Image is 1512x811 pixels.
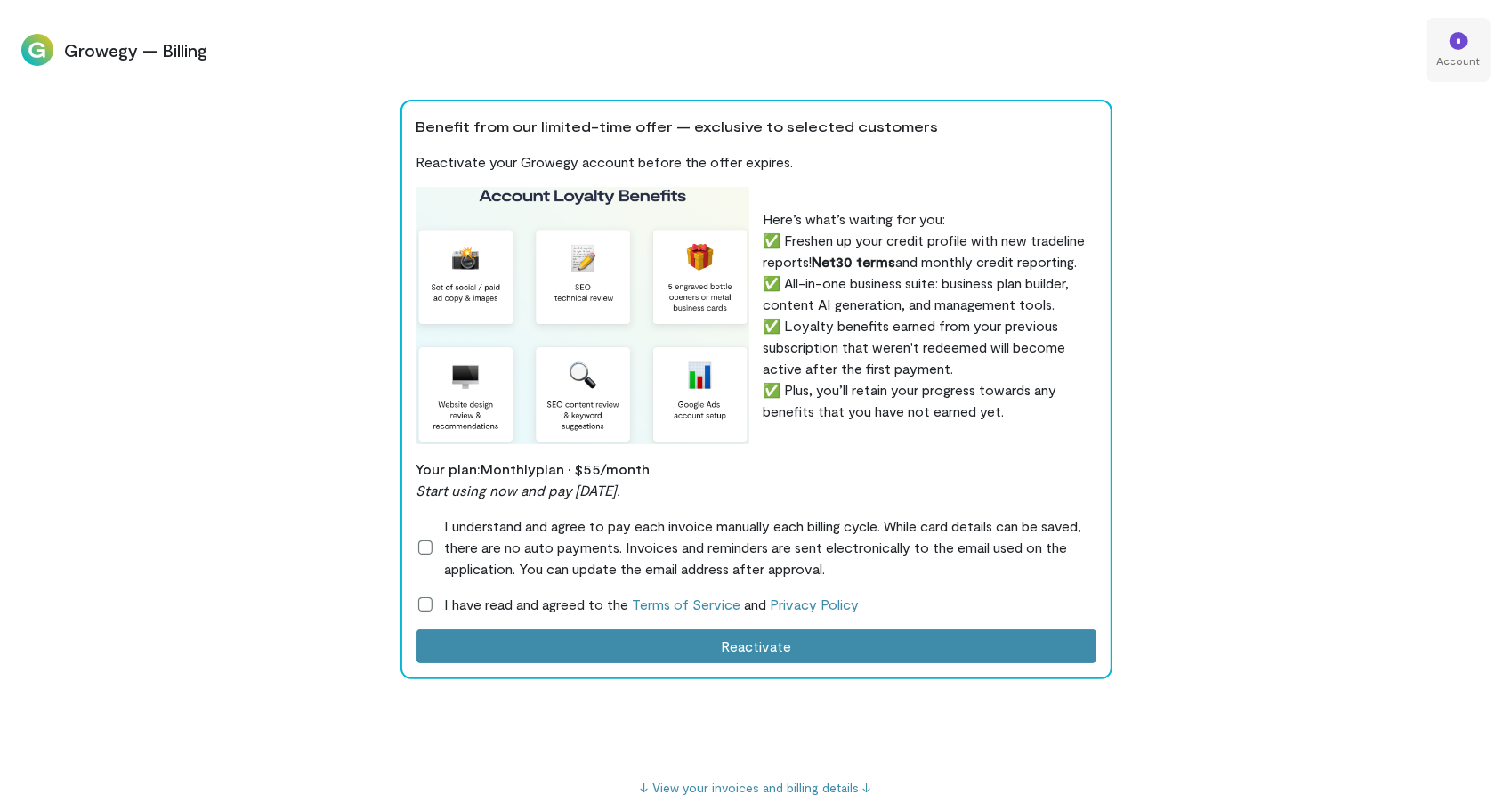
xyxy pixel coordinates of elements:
[416,116,1096,137] p: Benefit from our limited-time offer — exclusive to selected customers
[764,230,1096,272] div: ✅ Freshen up your credit profile with new tradeline reports! and monthly credit reporting.
[764,272,1096,315] div: ✅ All-in-one business suite: business plan builder, content AI generation, and management tools.
[633,596,741,612] a: Terms of Service
[416,629,1096,663] button: Reactivate
[416,482,621,499] span: Start using now and pay [DATE].
[641,780,872,795] a: ↓ View your invoices and billing details ↓
[416,460,651,477] span: Your plan: Monthly plan · $55/month
[416,151,1096,173] div: Reactivate your Growegy account before the offer expires.
[764,379,1096,422] div: ✅ Plus, you’ll retain your progress towards any benefits that you have not earned yet.
[813,253,896,270] b: Net30 terms
[445,594,860,615] span: I have read and agreed to the and
[1427,18,1491,82] div: *Account
[416,515,1096,580] label: I understand and agree to pay each invoice manually each billing cycle. While card details can be...
[64,37,1416,62] span: Growegy — Billing
[764,208,1096,230] div: Here’s what’s waiting for you:
[764,315,1096,379] div: ✅ Loyalty benefits earned from your previous subscription that weren't redeemed will become activ...
[1437,53,1481,68] div: Account
[771,596,860,612] a: Privacy Policy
